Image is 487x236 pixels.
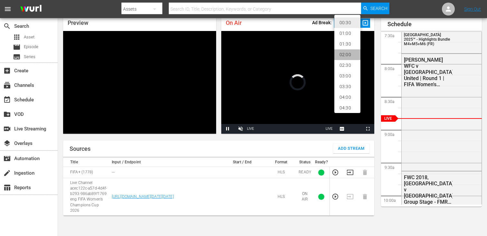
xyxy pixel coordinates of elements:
[334,92,360,103] li: 04:00
[334,103,360,113] li: 04:30
[334,28,360,39] li: 01:00
[334,71,360,81] li: 03:00
[334,49,360,60] li: 02:00
[334,17,360,28] li: 00:30
[334,60,360,71] li: 02:30
[334,39,360,49] li: 01:30
[334,81,360,92] li: 03:30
